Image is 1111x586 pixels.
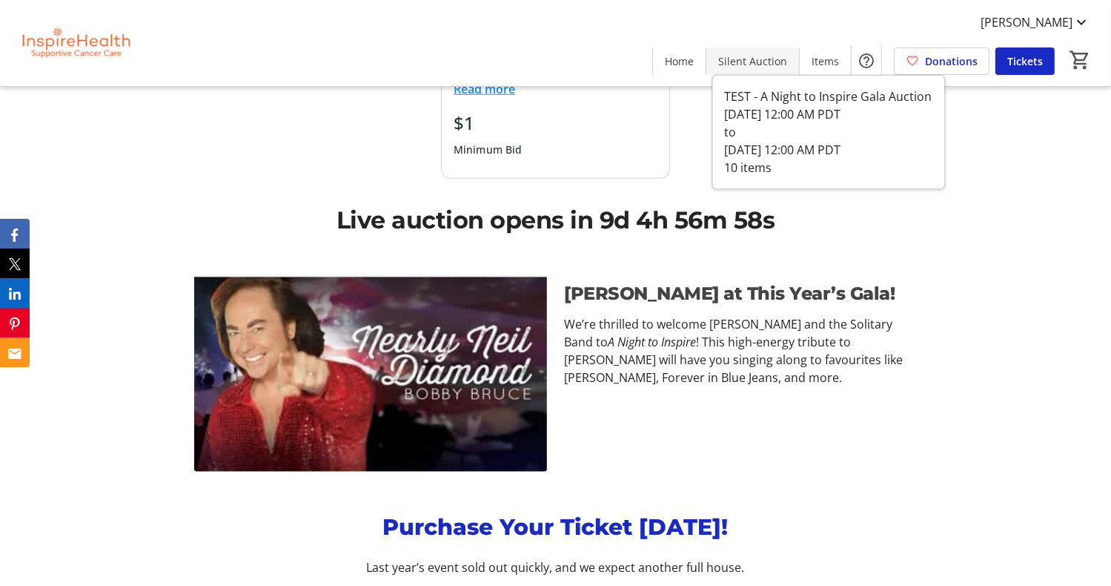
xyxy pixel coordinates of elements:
[9,6,141,80] img: InspireHealth Supportive Cancer Care's Logo
[194,559,917,576] p: Last year’s event sold out quickly, and we expect another full house.
[565,315,918,386] p: We’re thrilled to welcome [PERSON_NAME] and the Solitary Band to ! This high-energy tribute to [P...
[725,159,932,177] div: 10 items
[382,513,728,541] strong: Purchase Your Ticket [DATE]!
[608,334,697,350] em: A Night to Inspire
[812,53,839,69] span: Items
[565,283,895,304] strong: [PERSON_NAME] at This Year’s Gala!
[725,123,932,141] div: to
[718,53,787,69] span: Silent Auction
[336,203,775,238] div: Live auction opens in 9d 4h 56m 58s
[894,47,989,75] a: Donations
[725,105,932,123] div: [DATE] 12:00 AM PDT
[706,47,799,75] a: Silent Auction
[925,53,978,69] span: Donations
[1007,53,1043,69] span: Tickets
[969,10,1102,34] button: [PERSON_NAME]
[852,46,881,76] button: Help
[995,47,1055,75] a: Tickets
[653,47,706,75] a: Home
[981,13,1072,31] span: [PERSON_NAME]
[454,136,523,163] div: Minimum Bid
[454,110,523,136] div: $1
[194,274,547,473] img: undefined
[725,88,932,105] div: TEST - A Night to Inspire Gala Auction
[665,53,694,69] span: Home
[800,47,851,75] a: Items
[1067,47,1093,73] button: Cart
[725,141,932,159] div: [DATE] 12:00 AM PDT
[454,80,515,98] button: Read more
